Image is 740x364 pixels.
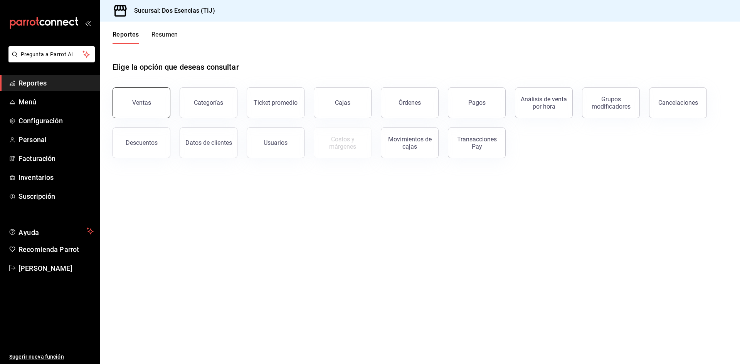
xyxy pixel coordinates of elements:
button: Transacciones Pay [448,127,506,158]
button: Ticket promedio [247,87,304,118]
div: Cancelaciones [658,99,698,106]
div: Datos de clientes [185,139,232,146]
button: Descuentos [113,127,170,158]
span: Reportes [18,78,94,88]
button: Análisis de venta por hora [515,87,573,118]
span: Configuración [18,116,94,126]
div: Análisis de venta por hora [520,96,568,110]
div: Grupos modificadores [587,96,635,110]
h3: Sucursal: Dos Esencias (TIJ) [128,6,215,15]
button: Datos de clientes [180,127,237,158]
button: Ventas [113,87,170,118]
span: Ayuda [18,226,84,236]
button: Grupos modificadores [582,87,640,118]
span: Recomienda Parrot [18,244,94,255]
div: Movimientos de cajas [386,136,434,150]
div: Ticket promedio [254,99,298,106]
span: Personal [18,134,94,145]
button: Cancelaciones [649,87,707,118]
div: Categorías [194,99,223,106]
button: Reportes [113,31,139,44]
button: Categorías [180,87,237,118]
button: Movimientos de cajas [381,127,439,158]
span: Menú [18,97,94,107]
button: open_drawer_menu [85,20,91,26]
button: Órdenes [381,87,439,118]
div: Ventas [132,99,151,106]
div: Descuentos [126,139,158,146]
a: Pregunta a Parrot AI [5,56,95,64]
div: navigation tabs [113,31,178,44]
div: Cajas [335,98,351,107]
div: Costos y márgenes [319,136,367,150]
span: Sugerir nueva función [9,353,94,361]
span: Facturación [18,153,94,164]
span: Suscripción [18,191,94,201]
div: Usuarios [264,139,288,146]
h1: Elige la opción que deseas consultar [113,61,239,73]
button: Contrata inventarios para ver este reporte [314,127,372,158]
div: Pagos [468,99,486,106]
span: [PERSON_NAME] [18,263,94,273]
button: Pregunta a Parrot AI [8,46,95,62]
div: Transacciones Pay [453,136,501,150]
span: Pregunta a Parrot AI [21,50,83,59]
a: Cajas [314,87,372,118]
button: Pagos [448,87,506,118]
button: Usuarios [247,127,304,158]
button: Resumen [151,31,178,44]
span: Inventarios [18,172,94,183]
div: Órdenes [399,99,421,106]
